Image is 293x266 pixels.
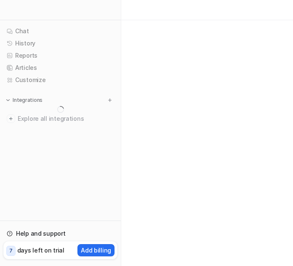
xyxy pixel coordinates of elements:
a: Reports [3,50,117,61]
p: Add billing [81,246,111,255]
p: days left on trial [17,246,64,255]
p: Integrations [13,97,43,104]
button: Integrations [3,96,45,104]
button: Add billing [77,244,115,256]
img: menu_add.svg [107,97,113,103]
a: Help and support [3,228,117,239]
a: Chat [3,25,117,37]
img: expand menu [5,97,11,103]
img: explore all integrations [7,114,15,123]
a: History [3,37,117,49]
a: Customize [3,74,117,86]
a: Explore all integrations [3,113,117,125]
a: Articles [3,62,117,74]
p: 7 [9,247,13,255]
span: Explore all integrations [18,112,114,125]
